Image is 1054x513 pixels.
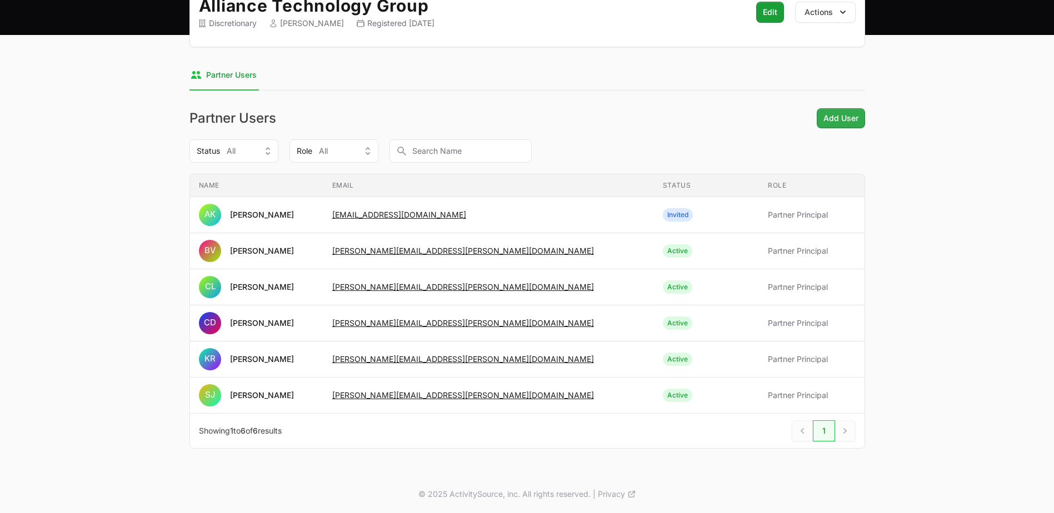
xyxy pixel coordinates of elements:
span: 6 [241,426,246,435]
div: [PERSON_NAME] [230,245,294,256]
div: Discretionary [199,18,257,29]
svg: Chris Lee [199,276,221,298]
span: All [319,145,328,157]
text: CD [204,317,216,328]
text: KR [204,353,216,364]
span: Partner Users [206,69,257,81]
input: Search Name [389,139,532,163]
span: Edit [763,6,777,19]
button: Add User [817,108,865,128]
a: [PERSON_NAME][EMAIL_ADDRESS][PERSON_NAME][DOMAIN_NAME] [332,354,594,364]
h1: Partner Users [189,112,276,125]
span: Partner Principal [768,318,855,329]
a: [EMAIL_ADDRESS][DOMAIN_NAME] [332,210,466,219]
div: [PERSON_NAME] [230,281,294,293]
text: AK [204,209,216,219]
span: Partner Principal [768,354,855,365]
a: [PERSON_NAME][EMAIL_ADDRESS][PERSON_NAME][DOMAIN_NAME] [332,282,594,291]
p: © 2025 ActivitySource, inc. All rights reserved. [418,489,591,500]
button: RoleAll [289,139,378,163]
div: [PERSON_NAME] [230,209,294,220]
svg: Arslaan Khan [199,204,221,226]
svg: Colin Dyer [199,312,221,334]
span: Add User [823,112,858,125]
nav: Tabs [189,61,865,90]
p: Showing to of results [199,425,282,436]
th: Name [190,174,323,197]
button: Actions [795,2,856,23]
text: CL [204,281,215,291]
th: Status [654,174,759,197]
div: [PERSON_NAME] [230,318,294,329]
div: Registered [DATE] [357,18,434,29]
span: Partner Principal [768,390,855,401]
a: [PERSON_NAME][EMAIL_ADDRESS][PERSON_NAME][DOMAIN_NAME] [332,246,594,255]
a: Partner Users [189,61,259,90]
svg: Stephen Jermyn [199,384,221,406]
span: 1 [230,426,233,435]
a: Privacy [598,489,636,500]
a: 1 [813,420,835,441]
text: SJ [204,389,215,400]
span: All [227,145,236,157]
svg: Ken Rollin [199,348,221,370]
a: [PERSON_NAME][EMAIL_ADDRESS][PERSON_NAME][DOMAIN_NAME] [332,390,594,400]
span: Partner Principal [768,281,855,293]
span: Partner Principal [768,245,855,256]
th: Role [759,174,864,197]
div: [PERSON_NAME] [270,18,344,29]
div: [PERSON_NAME] [230,354,294,365]
span: Role [297,145,312,157]
th: Email [323,174,654,197]
button: Edit [756,2,784,23]
div: [PERSON_NAME] [230,390,294,401]
text: BV [204,245,216,255]
button: StatusAll [189,139,278,163]
svg: Brent Van Scyoc [199,240,221,262]
span: Partner Principal [768,209,855,220]
span: 6 [253,426,258,435]
span: | [593,489,596,500]
span: Status [197,145,220,157]
a: [PERSON_NAME][EMAIL_ADDRESS][PERSON_NAME][DOMAIN_NAME] [332,318,594,328]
